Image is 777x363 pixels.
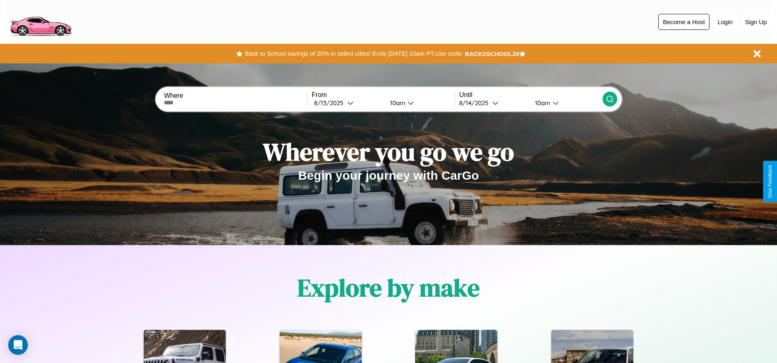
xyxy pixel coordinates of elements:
[312,99,383,107] button: 8/13/2025
[8,335,28,355] div: Open Intercom Messenger
[531,99,553,107] div: 10am
[6,4,75,38] img: logo
[658,14,709,30] button: Become a Host
[242,48,464,59] button: Back to School savings of 20% in select cities! Ends [DATE] 10am PT.Use code:
[386,99,408,107] div: 10am
[459,99,492,107] div: 8 / 14 / 2025
[297,271,480,304] h1: Explore by make
[312,91,455,99] label: From
[314,99,347,107] div: 8 / 13 / 2025
[767,165,773,198] div: Give Feedback
[528,99,603,107] button: 10am
[741,14,771,29] button: Sign Up
[714,14,737,29] button: Login
[459,91,602,99] label: Until
[164,92,307,99] label: Where
[465,50,519,57] b: BACK2SCHOOL20
[383,99,455,107] button: 10am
